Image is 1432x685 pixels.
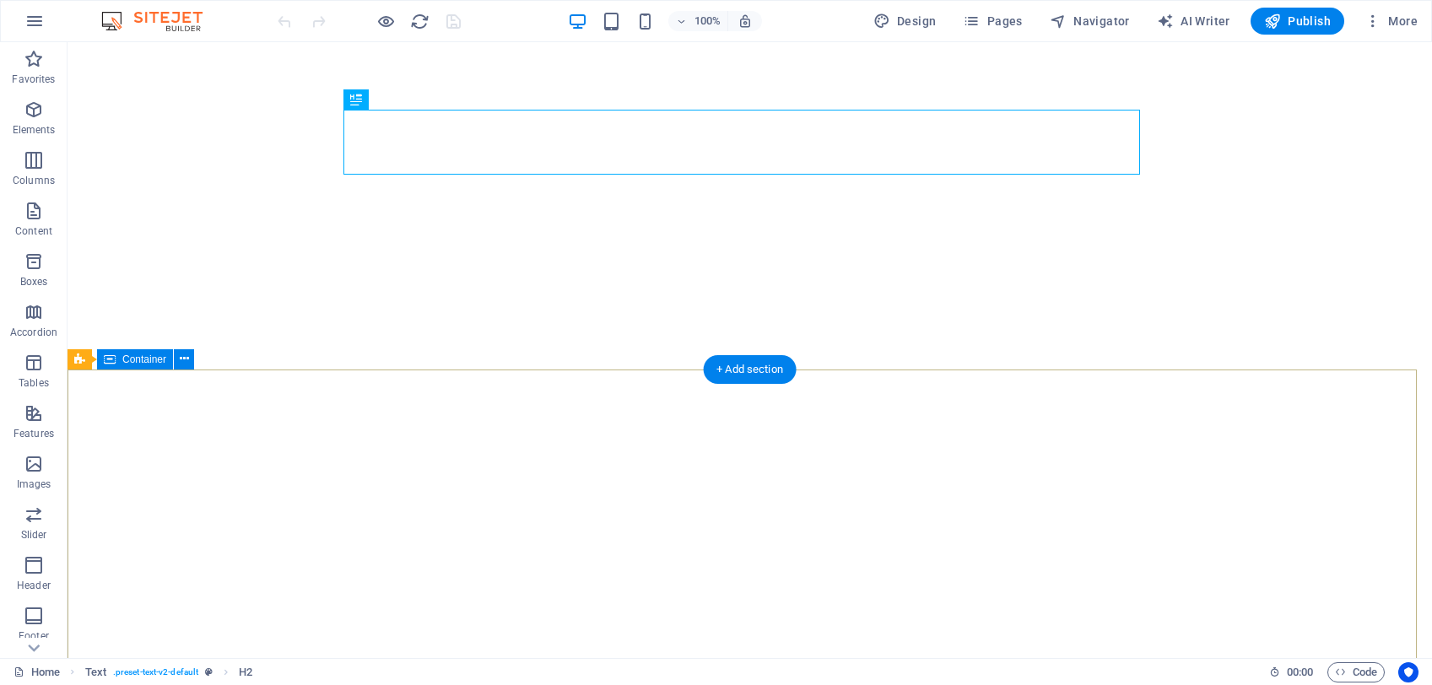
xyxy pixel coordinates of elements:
[956,8,1029,35] button: Pages
[1269,662,1314,682] h6: Session time
[1398,662,1418,682] button: Usercentrics
[738,13,753,29] i: On resize automatically adjust zoom level to fit chosen device.
[1050,13,1130,30] span: Navigator
[14,662,60,682] a: Click to cancel selection. Double-click to open Pages
[1043,8,1137,35] button: Navigator
[13,174,55,187] p: Columns
[21,528,47,542] p: Slider
[205,667,213,677] i: This element is a customizable preset
[85,662,106,682] span: Click to select. Double-click to edit
[1327,662,1385,682] button: Code
[113,662,198,682] span: . preset-text-v2-default
[1335,662,1377,682] span: Code
[14,427,54,440] p: Features
[1150,8,1237,35] button: AI Writer
[1364,13,1418,30] span: More
[12,73,55,86] p: Favorites
[122,354,166,364] span: Container
[867,8,943,35] div: Design (Ctrl+Alt+Y)
[703,355,797,384] div: + Add section
[13,123,56,137] p: Elements
[409,11,430,31] button: reload
[1157,13,1230,30] span: AI Writer
[1251,8,1344,35] button: Publish
[1358,8,1424,35] button: More
[19,376,49,390] p: Tables
[410,12,430,31] i: Reload page
[85,662,253,682] nav: breadcrumb
[873,13,937,30] span: Design
[15,224,52,238] p: Content
[1287,662,1313,682] span: 00 00
[963,13,1022,30] span: Pages
[668,11,728,31] button: 100%
[19,629,49,643] p: Footer
[867,8,943,35] button: Design
[239,662,252,682] span: Click to select. Double-click to edit
[20,275,48,289] p: Boxes
[17,579,51,592] p: Header
[1299,666,1301,678] span: :
[97,11,224,31] img: Editor Logo
[376,11,396,31] button: Click here to leave preview mode and continue editing
[694,11,721,31] h6: 100%
[17,477,51,491] p: Images
[10,326,57,339] p: Accordion
[1264,13,1331,30] span: Publish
